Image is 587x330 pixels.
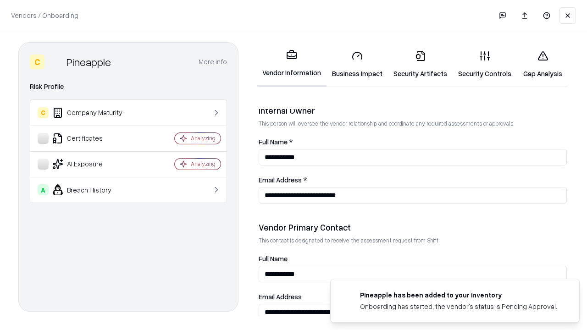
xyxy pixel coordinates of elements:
label: Full Name * [259,138,567,145]
label: Email Address [259,293,567,300]
a: Security Artifacts [388,43,453,86]
div: Analyzing [191,134,216,142]
a: Security Controls [453,43,517,86]
button: More info [199,54,227,70]
div: AI Exposure [38,159,147,170]
div: Risk Profile [30,81,227,92]
div: Breach History [38,184,147,195]
div: Analyzing [191,160,216,168]
div: Certificates [38,133,147,144]
div: Internal Owner [259,105,567,116]
div: Onboarding has started, the vendor's status is Pending Approval. [360,302,557,311]
div: C [30,55,44,69]
div: Pineapple [66,55,111,69]
label: Full Name [259,255,567,262]
label: Email Address * [259,176,567,183]
a: Business Impact [327,43,388,86]
p: Vendors / Onboarding [11,11,78,20]
div: Pineapple has been added to your inventory [360,290,557,300]
a: Vendor Information [257,42,327,87]
div: A [38,184,49,195]
p: This person will oversee the vendor relationship and coordinate any required assessments or appro... [259,120,567,127]
p: This contact is designated to receive the assessment request from Shift [259,236,567,244]
div: C [38,107,49,118]
div: Vendor Primary Contact [259,222,567,233]
a: Gap Analysis [517,43,569,86]
img: Pineapple [48,55,63,69]
div: Company Maturity [38,107,147,118]
img: pineappleenergy.com [342,290,353,301]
